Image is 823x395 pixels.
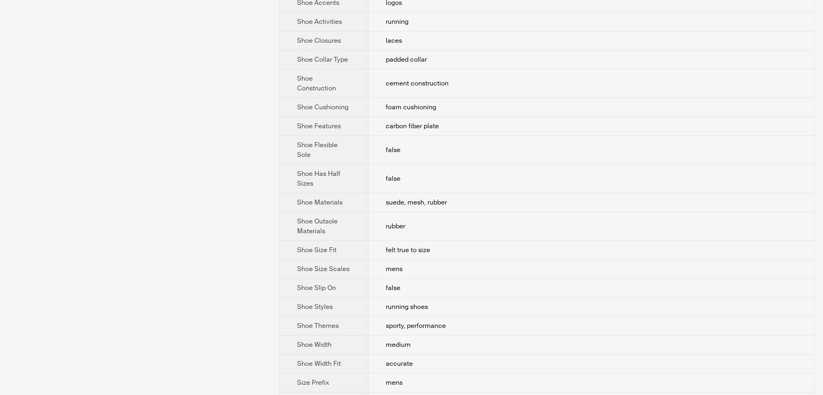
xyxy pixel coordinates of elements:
span: Shoe Construction [297,74,336,93]
span: false [386,284,400,292]
span: accurate [386,359,413,368]
span: false [386,174,400,183]
span: Shoe Collar Type [297,55,348,64]
span: Shoe Width [297,340,332,349]
span: Shoe Activities [297,17,342,26]
span: Shoe Size Scales [297,265,350,273]
span: medium [386,340,411,349]
span: felt true to size [386,246,430,254]
span: Shoe Outsole Materials [297,217,338,235]
span: Shoe Slip On [297,284,336,292]
span: Shoe Themes [297,321,339,330]
span: Shoe Closures [297,36,341,45]
span: mens [386,265,403,273]
span: cement construction [386,79,449,88]
span: running shoes [386,302,428,311]
span: suede, mesh, rubber [386,198,447,207]
span: foam cushioning [386,103,436,111]
span: running [386,17,409,26]
span: mens [386,378,403,387]
span: sporty, performance [386,321,446,330]
span: rubber [386,222,405,231]
span: Size Prefix [297,378,329,387]
span: padded collar [386,55,427,64]
span: Shoe Materials [297,198,343,207]
span: Shoe Styles [297,302,333,311]
span: Shoe Features [297,122,341,130]
span: Shoe Flexible Sole [297,141,338,159]
span: Shoe Has Half Sizes [297,169,340,188]
span: Shoe Size Fit [297,246,337,254]
span: false [386,146,400,154]
span: carbon fiber plate [386,122,439,130]
span: Shoe Cushioning [297,103,348,111]
span: Shoe Width Fit [297,359,341,368]
span: laces [386,36,402,45]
